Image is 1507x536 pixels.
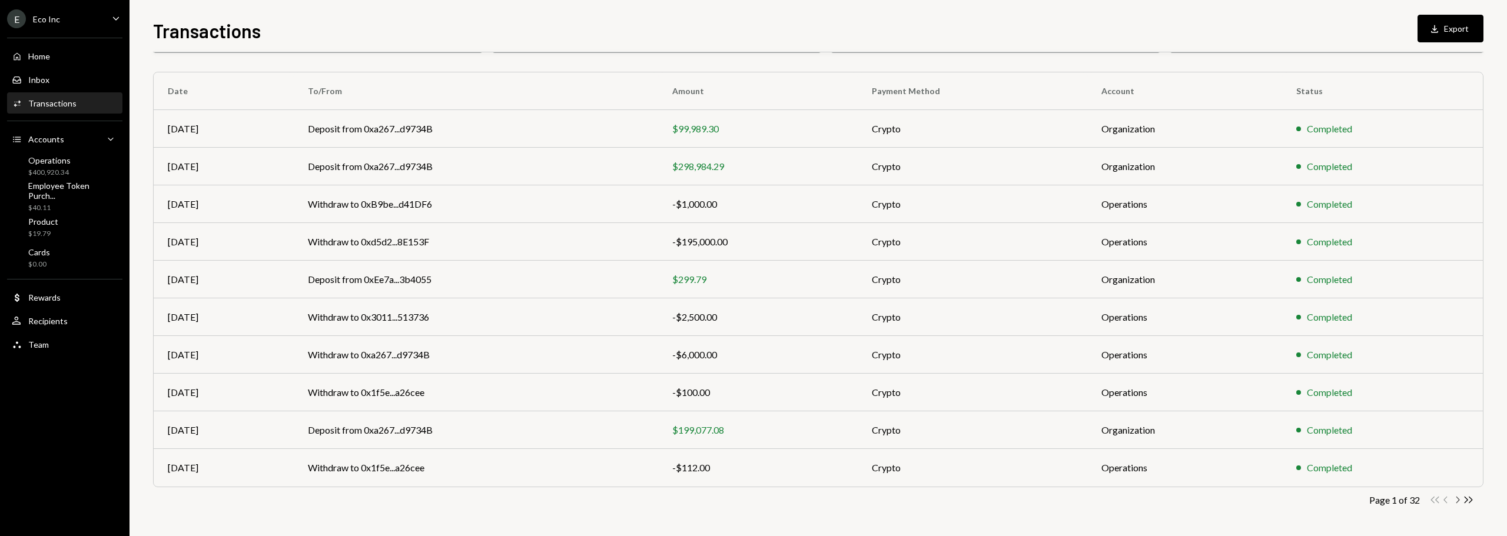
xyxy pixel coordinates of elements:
[858,185,1088,223] td: Crypto
[672,197,843,211] div: -$1,000.00
[858,374,1088,411] td: Crypto
[168,235,280,249] div: [DATE]
[28,217,58,227] div: Product
[1418,15,1483,42] button: Export
[858,110,1088,148] td: Crypto
[1307,348,1352,362] div: Completed
[672,310,843,324] div: -$2,500.00
[154,72,294,110] th: Date
[7,92,122,114] a: Transactions
[7,244,122,272] a: Cards$0.00
[168,272,280,287] div: [DATE]
[1307,197,1352,211] div: Completed
[1087,72,1282,110] th: Account
[28,134,64,144] div: Accounts
[294,298,658,336] td: Withdraw to 0x3011...513736
[858,223,1088,261] td: Crypto
[7,45,122,66] a: Home
[28,259,50,269] div: $0.00
[294,411,658,449] td: Deposit from 0xa267...d9734B
[1307,385,1352,399] div: Completed
[1087,148,1282,185] td: Organization
[672,159,843,174] div: $298,984.29
[672,272,843,287] div: $299.79
[858,449,1088,487] td: Crypto
[672,461,843,475] div: -$112.00
[858,148,1088,185] td: Crypto
[294,110,658,148] td: Deposit from 0xa267...d9734B
[1087,261,1282,298] td: Organization
[7,128,122,149] a: Accounts
[168,423,280,437] div: [DATE]
[858,261,1088,298] td: Crypto
[858,411,1088,449] td: Crypto
[858,336,1088,374] td: Crypto
[1087,411,1282,449] td: Organization
[28,229,58,239] div: $19.79
[7,287,122,308] a: Rewards
[28,181,118,201] div: Employee Token Purch...
[28,316,68,326] div: Recipients
[168,122,280,136] div: [DATE]
[1282,72,1483,110] th: Status
[168,385,280,399] div: [DATE]
[7,69,122,90] a: Inbox
[672,348,843,362] div: -$6,000.00
[658,72,857,110] th: Amount
[7,310,122,331] a: Recipients
[1087,110,1282,148] td: Organization
[168,197,280,211] div: [DATE]
[672,423,843,437] div: $199,077.08
[858,72,1088,110] th: Payment Method
[7,152,122,180] a: Operations$400,920.34
[1307,310,1352,324] div: Completed
[294,449,658,487] td: Withdraw to 0x1f5e...a26cee
[7,334,122,355] a: Team
[1307,235,1352,249] div: Completed
[294,336,658,374] td: Withdraw to 0xa267...d9734B
[28,98,77,108] div: Transactions
[294,223,658,261] td: Withdraw to 0xd5d2...8E153F
[1307,122,1352,136] div: Completed
[1307,461,1352,475] div: Completed
[672,385,843,399] div: -$100.00
[7,9,26,28] div: E
[294,72,658,110] th: To/From
[1307,272,1352,287] div: Completed
[7,213,122,241] a: Product$19.79
[672,235,843,249] div: -$195,000.00
[1307,423,1352,437] div: Completed
[28,292,61,302] div: Rewards
[28,247,50,257] div: Cards
[1087,449,1282,487] td: Operations
[28,168,71,178] div: $400,920.34
[28,203,118,213] div: $40.11
[294,185,658,223] td: Withdraw to 0xB9be...d41DF6
[33,14,60,24] div: Eco Inc
[168,461,280,475] div: [DATE]
[168,348,280,362] div: [DATE]
[294,374,658,411] td: Withdraw to 0x1f5e...a26cee
[7,182,122,211] a: Employee Token Purch...$40.11
[1307,159,1352,174] div: Completed
[1087,298,1282,336] td: Operations
[28,75,49,85] div: Inbox
[1369,494,1420,505] div: Page 1 of 32
[1087,336,1282,374] td: Operations
[294,148,658,185] td: Deposit from 0xa267...d9734B
[858,298,1088,336] td: Crypto
[168,310,280,324] div: [DATE]
[28,155,71,165] div: Operations
[1087,223,1282,261] td: Operations
[294,261,658,298] td: Deposit from 0xEe7a...3b4055
[168,159,280,174] div: [DATE]
[153,19,261,42] h1: Transactions
[1087,374,1282,411] td: Operations
[672,122,843,136] div: $99,989.30
[28,51,50,61] div: Home
[1087,185,1282,223] td: Operations
[28,339,49,349] div: Team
